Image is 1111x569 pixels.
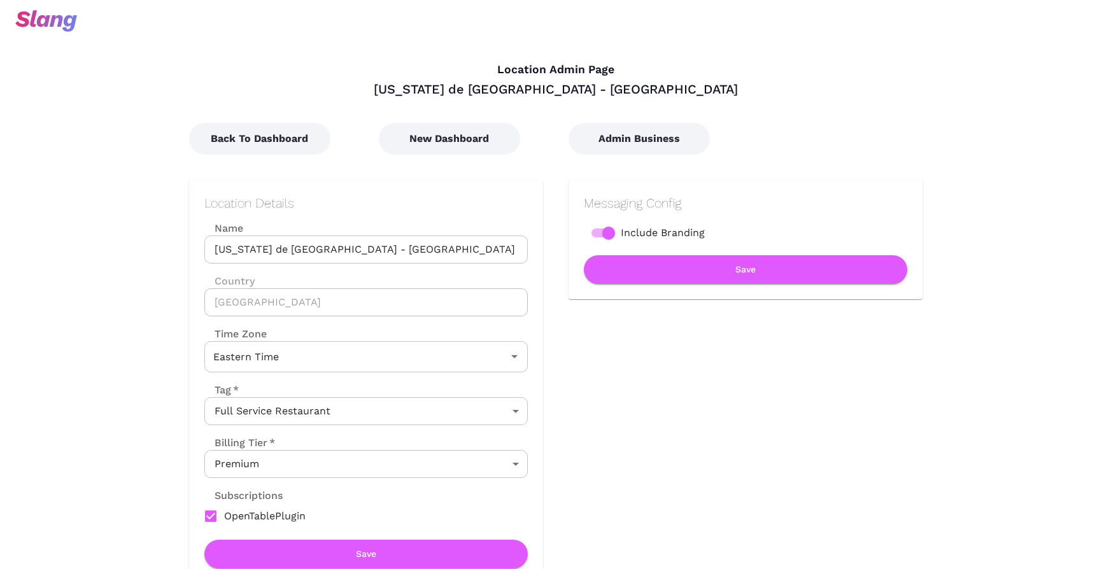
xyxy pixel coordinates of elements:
label: Tag [204,383,239,397]
button: Admin Business [569,123,710,155]
a: Back To Dashboard [189,132,330,144]
label: Name [204,221,528,235]
label: Billing Tier [204,435,275,450]
a: Admin Business [569,132,710,144]
button: Open [506,348,523,365]
h2: Messaging Config [584,195,907,211]
button: Save [584,255,907,284]
div: Premium [204,450,528,478]
label: Country [204,274,528,288]
label: Time Zone [204,327,528,341]
span: OpenTablePlugin [224,509,306,524]
div: Full Service Restaurant [204,397,528,425]
h4: Location Admin Page [189,63,923,77]
img: svg+xml;base64,PHN2ZyB3aWR0aD0iOTciIGhlaWdodD0iMzQiIHZpZXdCb3g9IjAgMCA5NyAzNCIgZmlsbD0ibm9uZSIgeG... [15,10,77,32]
h2: Location Details [204,195,528,211]
button: Save [204,540,528,568]
label: Subscriptions [204,488,283,503]
a: New Dashboard [379,132,520,144]
span: Include Branding [621,225,705,241]
button: Back To Dashboard [189,123,330,155]
div: [US_STATE] de [GEOGRAPHIC_DATA] - [GEOGRAPHIC_DATA] [189,81,923,97]
button: New Dashboard [379,123,520,155]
